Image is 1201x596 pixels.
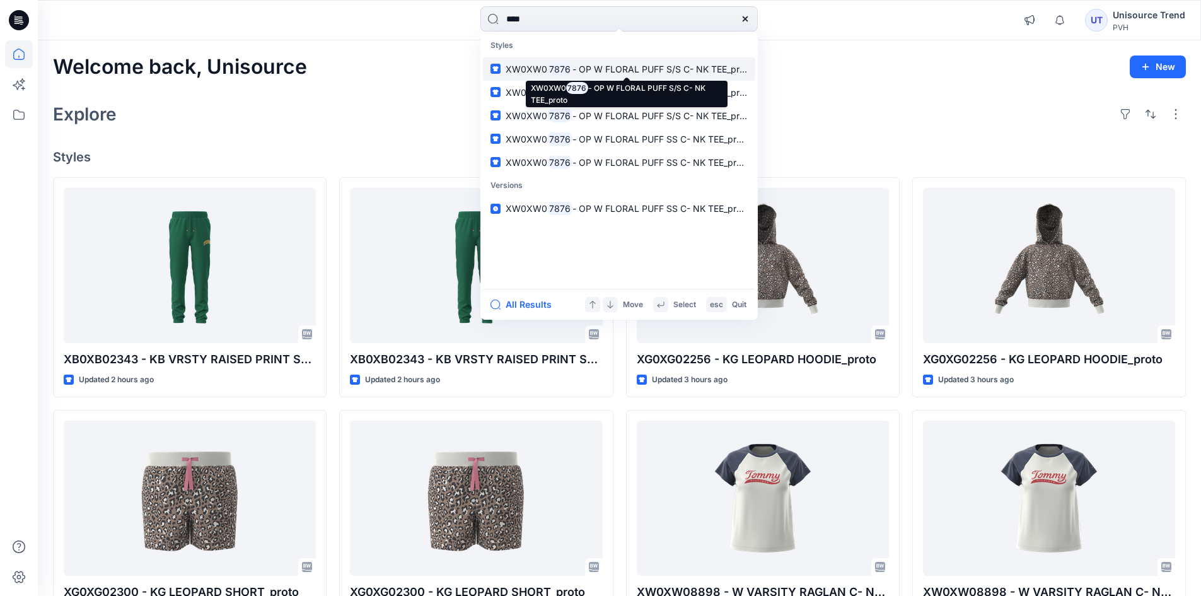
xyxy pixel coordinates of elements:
[506,157,547,168] span: XW0XW0
[547,62,572,76] mark: 7876
[572,157,750,168] span: - OP W FLORAL PUFF SS C- NK TEE_proto
[732,298,746,312] p: Quit
[547,155,572,170] mark: 7876
[637,351,889,368] p: XG0XG02256 - KG LEOPARD HOODIE_proto
[79,373,154,387] p: Updated 2 hours ago
[547,201,572,216] mark: 7876
[53,104,117,124] h2: Explore
[483,127,755,151] a: XW0XW07876- OP W FLORAL PUFF SS C- NK TEE_proto
[483,34,755,57] p: Styles
[572,64,753,74] span: - OP W FLORAL PUFF S/S C- NK TEE_proto
[547,132,572,146] mark: 7876
[572,110,753,121] span: - OP W FLORAL PUFF S/S C- NK TEE_proto
[1130,56,1186,78] button: New
[483,174,755,197] p: Versions
[1085,9,1108,32] div: UT
[506,203,547,214] span: XW0XW0
[365,373,440,387] p: Updated 2 hours ago
[506,64,547,74] span: XW0XW0
[490,297,560,312] button: All Results
[673,298,696,312] p: Select
[350,421,602,576] a: XG0XG02300 - KG LEOPARD SHORT_proto
[483,57,755,81] a: XW0XW07876- OP W FLORAL PUFF S/S C- NK TEE_proto
[350,188,602,344] a: XB0XB02343 - KB VRSTY RAISED PRINT SWEATPANT_proto
[64,351,316,368] p: XB0XB02343 - KB VRSTY RAISED PRINT SWEATPANT_proto
[1113,8,1185,23] div: Unisource Trend
[710,298,723,312] p: esc
[64,188,316,344] a: XB0XB02343 - KB VRSTY RAISED PRINT SWEATPANT_proto
[637,188,889,344] a: XG0XG02256 - KG LEOPARD HOODIE_proto
[923,421,1175,576] a: XW0XW08898 - W VARSITY RAGLAN C- NK SS TEE_3D fit 2
[923,188,1175,344] a: XG0XG02256 - KG LEOPARD HOODIE_proto
[483,104,755,127] a: XW0XW07876- OP W FLORAL PUFF S/S C- NK TEE_proto
[652,373,728,387] p: Updated 3 hours ago
[350,351,602,368] p: XB0XB02343 - KB VRSTY RAISED PRINT SWEATPANT_proto
[572,87,753,98] span: - OP W FLORAL PUFF S/S C- NK TEE_proto
[572,203,750,214] span: - OP W FLORAL PUFF SS C- NK TEE_proto
[547,108,572,123] mark: 7876
[572,134,750,144] span: - OP W FLORAL PUFF SS C- NK TEE_proto
[483,81,755,104] a: XW0XW07876- OP W FLORAL PUFF S/S C- NK TEE_proto
[506,134,547,144] span: XW0XW0
[1113,23,1185,32] div: PVH
[923,351,1175,368] p: XG0XG02256 - KG LEOPARD HOODIE_proto
[483,197,755,220] a: XW0XW07876- OP W FLORAL PUFF SS C- NK TEE_proto
[64,421,316,576] a: XG0XG02300 - KG LEOPARD SHORT_proto
[53,149,1186,165] h4: Styles
[506,110,547,121] span: XW0XW0
[483,151,755,174] a: XW0XW07876- OP W FLORAL PUFF SS C- NK TEE_proto
[637,421,889,576] a: XW0XW08898 - W VARSITY RAGLAN C- NK SS TEE_3D fit 2
[506,87,547,98] span: XW0XW0
[53,56,307,79] h2: Welcome back, Unisource
[547,85,572,100] mark: 7876
[938,373,1014,387] p: Updated 3 hours ago
[623,298,643,312] p: Move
